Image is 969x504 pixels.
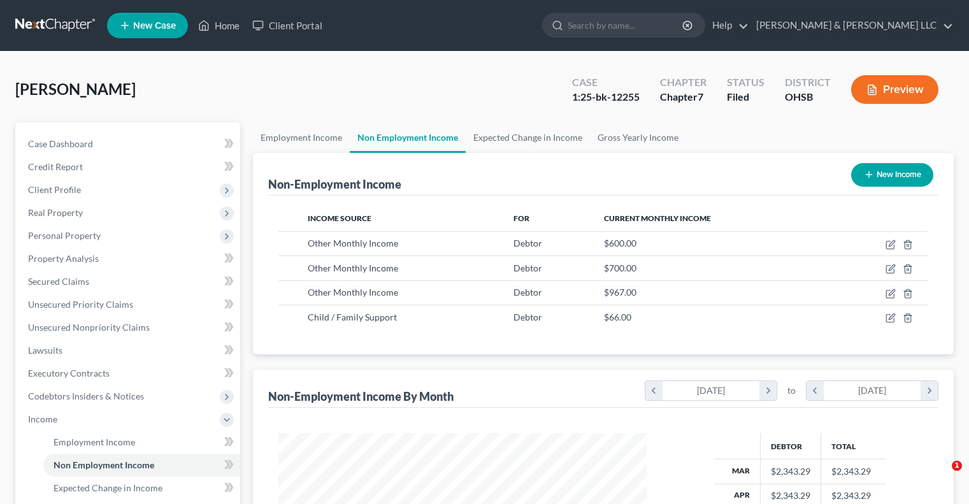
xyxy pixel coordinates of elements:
[28,322,150,333] span: Unsecured Nonpriority Claims
[28,414,57,424] span: Income
[590,122,686,153] a: Gross Yearly Income
[308,238,398,248] span: Other Monthly Income
[268,389,454,404] div: Non-Employment Income By Month
[513,312,542,322] span: Debtor
[513,263,542,273] span: Debtor
[28,138,93,149] span: Case Dashboard
[715,459,761,484] th: Mar
[28,276,89,287] span: Secured Claims
[645,381,663,400] i: chevron_left
[350,122,466,153] a: Non Employment Income
[54,459,154,470] span: Non Employment Income
[308,213,371,223] span: Income Source
[28,253,99,264] span: Property Analysis
[18,133,240,155] a: Case Dashboard
[604,312,631,322] span: $66.00
[18,293,240,316] a: Unsecured Priority Claims
[760,433,821,459] th: Debtor
[604,213,711,223] span: Current Monthly Income
[824,381,921,400] div: [DATE]
[660,75,707,90] div: Chapter
[192,14,246,37] a: Home
[28,184,81,195] span: Client Profile
[466,122,590,153] a: Expected Change in Income
[28,368,110,378] span: Executory Contracts
[18,155,240,178] a: Credit Report
[604,238,636,248] span: $600.00
[785,90,831,104] div: OHSB
[771,489,810,502] div: $2,343.29
[253,122,350,153] a: Employment Income
[787,384,796,397] span: to
[604,287,636,298] span: $967.00
[771,465,810,478] div: $2,343.29
[513,238,542,248] span: Debtor
[15,80,136,98] span: [PERSON_NAME]
[308,287,398,298] span: Other Monthly Income
[513,213,529,223] span: For
[28,391,144,401] span: Codebtors Insiders & Notices
[660,90,707,104] div: Chapter
[568,13,684,37] input: Search by name...
[952,461,962,471] span: 1
[18,362,240,385] a: Executory Contracts
[807,381,824,400] i: chevron_left
[706,14,749,37] a: Help
[54,436,135,447] span: Employment Income
[28,299,133,310] span: Unsecured Priority Claims
[246,14,329,37] a: Client Portal
[28,230,101,241] span: Personal Property
[921,381,938,400] i: chevron_right
[513,287,542,298] span: Debtor
[28,345,62,356] span: Lawsuits
[572,90,640,104] div: 1:25-bk-12255
[821,433,886,459] th: Total
[851,163,933,187] button: New Income
[821,459,886,484] td: $2,343.29
[851,75,938,104] button: Preview
[43,477,240,500] a: Expected Change in Income
[133,21,176,31] span: New Case
[28,161,83,172] span: Credit Report
[18,247,240,270] a: Property Analysis
[268,176,401,192] div: Non-Employment Income
[604,263,636,273] span: $700.00
[572,75,640,90] div: Case
[28,207,83,218] span: Real Property
[18,270,240,293] a: Secured Claims
[308,263,398,273] span: Other Monthly Income
[308,312,397,322] span: Child / Family Support
[18,316,240,339] a: Unsecured Nonpriority Claims
[785,75,831,90] div: District
[43,454,240,477] a: Non Employment Income
[43,431,240,454] a: Employment Income
[926,461,956,491] iframe: Intercom live chat
[727,90,764,104] div: Filed
[750,14,953,37] a: [PERSON_NAME] & [PERSON_NAME] LLC
[759,381,777,400] i: chevron_right
[727,75,764,90] div: Status
[54,482,162,493] span: Expected Change in Income
[698,90,703,103] span: 7
[18,339,240,362] a: Lawsuits
[663,381,760,400] div: [DATE]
